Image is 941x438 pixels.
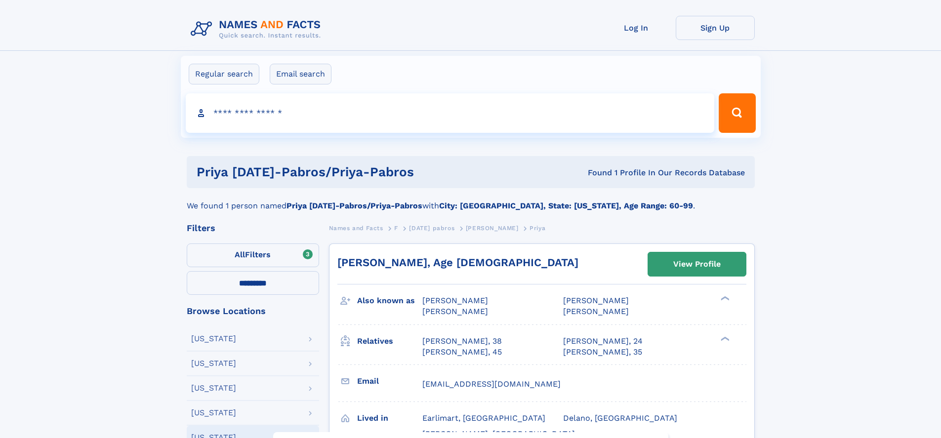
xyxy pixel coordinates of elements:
[186,93,715,133] input: search input
[191,359,236,367] div: [US_STATE]
[235,250,245,259] span: All
[563,413,677,423] span: Delano, [GEOGRAPHIC_DATA]
[329,222,383,234] a: Names and Facts
[187,307,319,316] div: Browse Locations
[466,225,519,232] span: [PERSON_NAME]
[357,292,422,309] h3: Also known as
[357,373,422,390] h3: Email
[357,410,422,427] h3: Lived in
[422,413,545,423] span: Earlimart, [GEOGRAPHIC_DATA]
[648,252,746,276] a: View Profile
[286,201,422,210] b: Priya [DATE]-Pabros/Priya-Pabros
[530,225,545,232] span: Priya
[422,347,502,358] a: [PERSON_NAME], 45
[676,16,755,40] a: Sign Up
[718,295,730,302] div: ❯
[187,243,319,267] label: Filters
[719,93,755,133] button: Search Button
[422,379,561,389] span: [EMAIL_ADDRESS][DOMAIN_NAME]
[563,296,629,305] span: [PERSON_NAME]
[187,224,319,233] div: Filters
[563,336,643,347] a: [PERSON_NAME], 24
[422,296,488,305] span: [PERSON_NAME]
[187,16,329,42] img: Logo Names and Facts
[422,336,502,347] a: [PERSON_NAME], 38
[270,64,331,84] label: Email search
[718,335,730,342] div: ❯
[466,222,519,234] a: [PERSON_NAME]
[191,335,236,343] div: [US_STATE]
[197,166,501,178] h1: priya [DATE]-pabros/priya-pabros
[357,333,422,350] h3: Relatives
[337,256,578,269] a: [PERSON_NAME], Age [DEMOGRAPHIC_DATA]
[673,253,721,276] div: View Profile
[191,384,236,392] div: [US_STATE]
[187,188,755,212] div: We found 1 person named with .
[409,222,454,234] a: [DATE] pabros
[563,347,642,358] a: [PERSON_NAME], 35
[501,167,745,178] div: Found 1 Profile In Our Records Database
[422,307,488,316] span: [PERSON_NAME]
[597,16,676,40] a: Log In
[563,307,629,316] span: [PERSON_NAME]
[189,64,259,84] label: Regular search
[394,222,398,234] a: F
[439,201,693,210] b: City: [GEOGRAPHIC_DATA], State: [US_STATE], Age Range: 60-99
[394,225,398,232] span: F
[409,225,454,232] span: [DATE] pabros
[191,409,236,417] div: [US_STATE]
